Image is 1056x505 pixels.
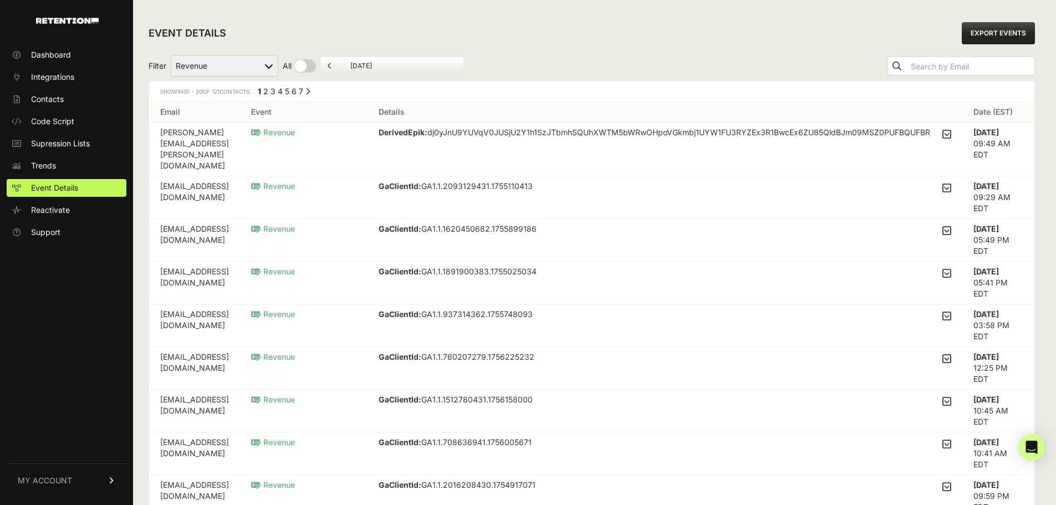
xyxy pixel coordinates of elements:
span: Reactivate [31,205,70,216]
span: Revenue [251,437,295,447]
p: GA1.1.2016208430.1754917071 [379,480,535,491]
a: Code Script [7,113,126,130]
p: GA1.1.2093129431.1755110413 [379,181,533,192]
strong: GaClientId: [379,480,421,489]
a: Dashboard [7,46,126,64]
div: Showing of [160,86,251,97]
a: Page 7 [299,86,303,96]
img: Retention.com [36,18,99,24]
a: Page 4 [278,86,283,96]
span: Contacts. [210,88,251,95]
td: 09:29 AM EDT [962,176,1034,219]
span: Support [31,227,60,238]
strong: DerivedEpik: [379,127,427,137]
a: Reactivate [7,201,126,219]
a: Supression Lists [7,135,126,152]
a: EXPORT EVENTS [962,22,1035,44]
td: [EMAIL_ADDRESS][DOMAIN_NAME] [149,432,240,475]
input: Search by Email [909,59,1034,74]
strong: GaClientId: [379,309,421,319]
strong: GaClientId: [379,437,421,447]
td: [EMAIL_ADDRESS][DOMAIN_NAME] [149,262,240,304]
td: 10:45 AM EDT [962,390,1034,432]
a: Integrations [7,68,126,86]
span: Integrations [31,72,74,83]
span: Event Details [31,182,78,193]
td: [EMAIL_ADDRESS][DOMAIN_NAME] [149,219,240,262]
td: [EMAIL_ADDRESS][DOMAIN_NAME] [149,347,240,390]
a: Page 2 [263,86,268,96]
td: [EMAIL_ADDRESS][DOMAIN_NAME] [149,176,240,219]
p: GA1.1.937314362.1755748093 [379,309,533,320]
a: Page 6 [292,86,297,96]
span: Contacts [31,94,64,105]
p: GA1.1.1891900383.1755025034 [379,266,537,277]
th: Date (EST) [962,102,1034,123]
select: Filter [171,55,278,76]
a: Support [7,223,126,241]
span: Revenue [251,480,295,489]
td: 03:58 PM EDT [962,304,1034,347]
span: Revenue [251,267,295,276]
p: dj0yJnU9YUVqV0JUSjU2Y1h1SzJTbmhSQUhXWTM5bWRwOHpoVGkmbj1UYW1FU3RYZEx3R1BwcEx6ZU85QldBJm09MSZ0PUFBQ... [379,127,933,149]
td: 05:41 PM EDT [962,262,1034,304]
a: Page 3 [271,86,276,96]
span: Revenue [251,127,295,137]
td: [PERSON_NAME][EMAIL_ADDRESS][PERSON_NAME][DOMAIN_NAME] [149,123,240,176]
td: 05:49 PM EDT [962,219,1034,262]
strong: [DATE] [973,267,999,276]
td: [EMAIL_ADDRESS][DOMAIN_NAME] [149,304,240,347]
p: GA1.1.1512780431.1756158000 [379,394,533,405]
p: GA1.1.1620450682.1755899186 [379,223,537,234]
em: Page 1 [258,86,261,96]
strong: [DATE] [973,127,999,137]
strong: [DATE] [973,480,999,489]
strong: [DATE] [973,437,999,447]
td: 10:41 AM EDT [962,432,1034,475]
th: Event [240,102,368,123]
strong: [DATE] [973,224,999,233]
span: Revenue [251,224,295,233]
span: Code Script [31,116,74,127]
strong: GaClientId: [379,224,421,233]
a: Event Details [7,179,126,197]
strong: GaClientId: [379,352,421,361]
a: Trends [7,157,126,175]
span: Dashboard [31,49,71,60]
strong: [DATE] [973,181,999,191]
strong: [DATE] [973,352,999,361]
td: 12:25 PM EDT [962,347,1034,390]
td: 09:49 AM EDT [962,123,1034,176]
a: MY ACCOUNT [7,463,126,497]
span: Revenue [251,395,295,404]
span: Trends [31,160,56,171]
p: GA1.1.708636941.1756005671 [379,437,532,448]
span: Filter [149,60,166,72]
span: 1 - 20 [187,88,202,95]
span: Supression Lists [31,138,90,149]
span: Revenue [251,309,295,319]
strong: GaClientId: [379,181,421,191]
span: Revenue [251,352,295,361]
th: Email [149,102,240,123]
span: 121 [212,88,220,95]
strong: GaClientId: [379,267,421,276]
div: Pagination [256,86,310,100]
div: Open Intercom Messenger [1018,434,1045,461]
p: GA1.1.760207279.1756225232 [379,351,534,363]
span: Revenue [251,181,295,191]
h2: EVENT DETAILS [149,25,226,41]
strong: [DATE] [973,309,999,319]
strong: GaClientId: [379,395,421,404]
th: Details [368,102,962,123]
a: Page 5 [285,86,289,96]
a: Contacts [7,90,126,108]
span: MY ACCOUNT [18,475,72,486]
strong: [DATE] [973,395,999,404]
td: [EMAIL_ADDRESS][DOMAIN_NAME] [149,390,240,432]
